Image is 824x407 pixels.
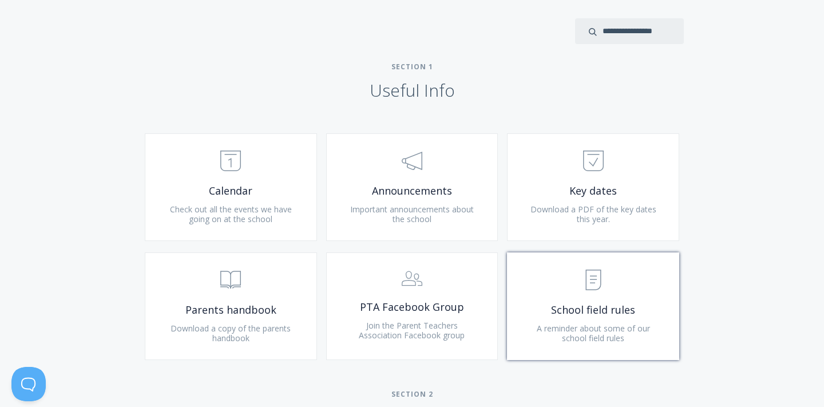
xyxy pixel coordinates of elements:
[163,303,299,317] span: Parents handbook
[326,252,498,360] a: PTA Facebook Group Join the Parent Teachers Association Facebook group
[344,301,481,314] span: PTA Facebook Group
[530,204,656,225] span: Download a PDF of the key dates this year.
[344,184,481,197] span: Announcements
[170,204,292,225] span: Check out all the events we have going on at the school
[507,252,679,360] a: School field rules A reminder about some of our school field rules
[171,323,291,344] span: Download a copy of the parents handbook
[145,133,317,241] a: Calendar Check out all the events we have going on at the school
[537,323,650,344] span: A reminder about some of our school field rules
[525,184,661,197] span: Key dates
[575,18,684,44] input: search input
[163,184,299,197] span: Calendar
[359,320,465,341] span: Join the Parent Teachers Association Facebook group
[507,133,679,241] a: Key dates Download a PDF of the key dates this year.
[145,252,317,360] a: Parents handbook Download a copy of the parents handbook
[11,367,46,401] iframe: Toggle Customer Support
[350,204,474,225] span: Important announcements about the school
[326,133,498,241] a: Announcements Important announcements about the school
[525,303,661,317] span: School field rules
